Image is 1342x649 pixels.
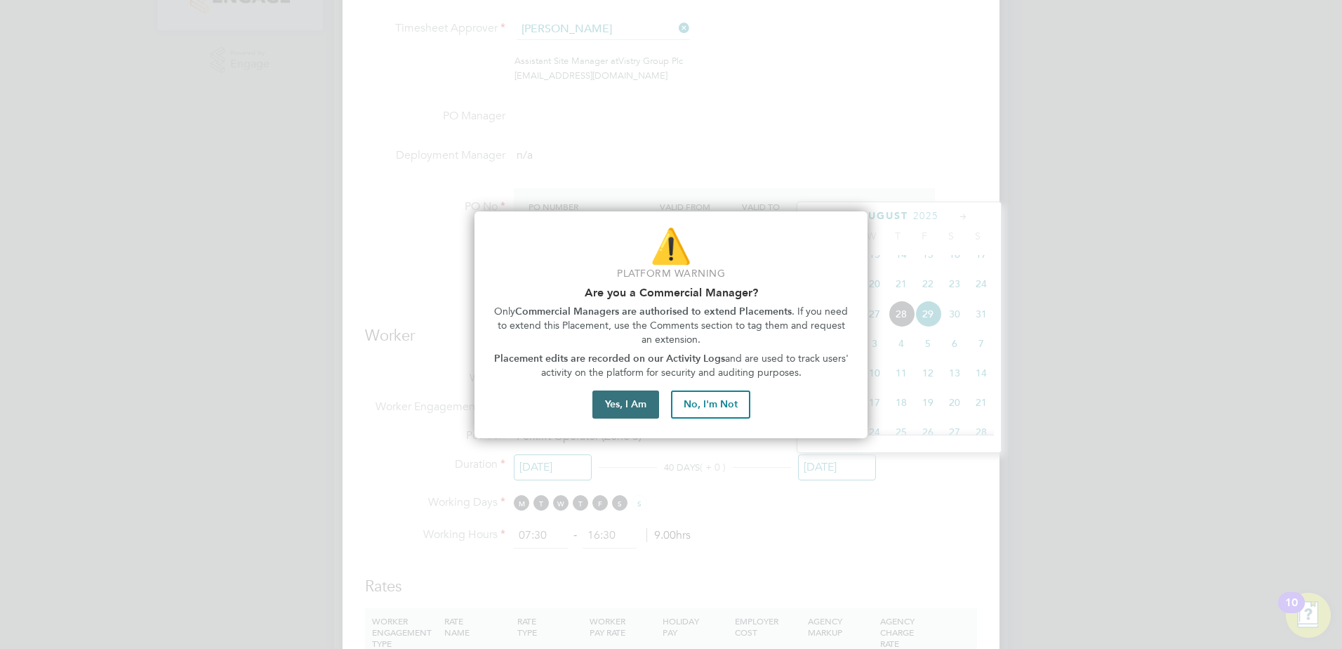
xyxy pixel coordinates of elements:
[515,306,792,317] strong: Commercial Managers are authorised to extend Placements
[498,306,851,345] span: . If you need to extend this Placement, use the Comments section to tag them and request an exten...
[671,391,750,419] button: No, I'm Not
[491,267,851,281] p: Platform Warning
[541,353,851,379] span: and are used to track users' activity on the platform for security and auditing purposes.
[491,223,851,270] p: ⚠️
[491,286,851,299] h2: Are you a Commercial Manager?
[474,211,868,439] div: Are you part of the Commercial Team?
[494,306,515,317] span: Only
[494,353,725,365] strong: Placement edits are recorded on our Activity Logs
[592,391,659,419] button: Yes, I Am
